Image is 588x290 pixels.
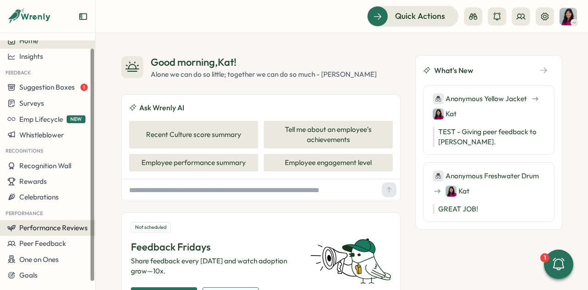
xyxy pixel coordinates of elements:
[540,253,549,262] div: 1
[264,154,393,171] button: Employee engagement level
[433,170,539,182] div: Anonymous Freshwater Drum
[19,223,88,232] span: Performance Reviews
[446,185,469,197] div: Kat
[19,161,71,170] span: Recognition Wall
[264,121,393,148] button: Tell me about an employee's achievements
[433,93,527,104] div: Anonymous Yellow Jacket
[19,52,43,61] span: Insights
[19,239,66,248] span: Peer Feedback
[19,36,38,45] span: Home
[131,256,299,276] p: Share feedback every [DATE] and watch adoption grow—10x.
[433,204,545,214] p: GREAT JOB!
[434,65,473,76] span: What's New
[67,115,85,123] span: NEW
[19,115,63,124] span: Emp Lifecycle
[19,131,64,139] span: Whistleblower
[79,12,88,21] button: Expand sidebar
[395,10,445,22] span: Quick Actions
[544,250,573,279] button: 1
[433,108,444,119] img: Kat Haynes
[129,121,258,148] button: Recent Culture score summary
[131,222,170,233] div: Not scheduled
[19,271,38,279] span: Goals
[139,102,184,114] span: Ask Wrenly AI
[131,240,299,254] p: Feedback Fridays
[446,186,457,197] img: Kat Haynes
[19,193,59,201] span: Celebrations
[129,154,258,171] button: Employee performance summary
[19,255,59,264] span: One on Ones
[151,55,377,69] div: Good morning , Kat !
[367,6,458,26] button: Quick Actions
[19,83,75,91] span: Suggestion Boxes
[151,69,377,80] div: Alone we can do so little; together we can do so much - [PERSON_NAME]
[80,84,88,91] span: 1
[433,108,457,119] div: Kat
[433,127,545,147] p: TEST - Giving peer feedback to [PERSON_NAME].
[19,99,44,108] span: Surveys
[19,177,47,186] span: Rewards
[560,8,577,25] img: Kat Haynes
